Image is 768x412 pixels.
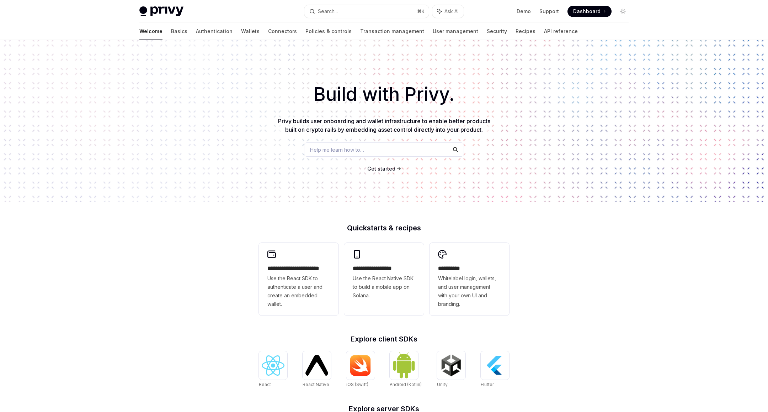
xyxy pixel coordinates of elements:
img: Android (Kotlin) [393,352,415,379]
h1: Build with Privy. [11,80,757,108]
span: React [259,382,271,387]
span: Flutter [481,382,494,387]
a: Welcome [139,23,162,40]
a: React NativeReact Native [303,351,331,388]
span: Whitelabel login, wallets, and user management with your own UI and branding. [438,274,501,308]
h2: Explore client SDKs [259,335,509,343]
h2: Quickstarts & recipes [259,224,509,231]
img: Flutter [484,354,506,377]
a: Basics [171,23,187,40]
a: Authentication [196,23,233,40]
span: iOS (Swift) [346,382,368,387]
img: React [262,355,284,376]
span: Android (Kotlin) [390,382,422,387]
a: API reference [544,23,578,40]
span: Help me learn how to… [310,146,364,153]
a: Wallets [241,23,260,40]
a: FlutterFlutter [481,351,509,388]
span: ⌘ K [417,9,425,14]
a: Transaction management [360,23,424,40]
span: Dashboard [573,8,601,15]
img: Unity [440,354,463,377]
a: Connectors [268,23,297,40]
a: Android (Kotlin)Android (Kotlin) [390,351,422,388]
button: Search...⌘K [304,5,429,18]
div: Search... [318,7,338,16]
a: ReactReact [259,351,287,388]
span: Privy builds user onboarding and wallet infrastructure to enable better products built on crypto ... [278,118,490,133]
a: Recipes [516,23,535,40]
span: Use the React SDK to authenticate a user and create an embedded wallet. [267,274,330,308]
a: Policies & controls [305,23,352,40]
a: Dashboard [567,6,612,17]
a: **** *****Whitelabel login, wallets, and user management with your own UI and branding. [430,243,509,315]
a: iOS (Swift)iOS (Swift) [346,351,375,388]
span: Unity [437,382,448,387]
a: Support [539,8,559,15]
a: UnityUnity [437,351,465,388]
button: Ask AI [432,5,464,18]
img: React Native [305,355,328,375]
a: Demo [517,8,531,15]
a: Get started [367,165,395,172]
img: iOS (Swift) [349,355,372,376]
span: React Native [303,382,329,387]
img: light logo [139,6,183,16]
a: Security [487,23,507,40]
span: Ask AI [444,8,459,15]
a: **** **** **** ***Use the React Native SDK to build a mobile app on Solana. [344,243,424,315]
span: Use the React Native SDK to build a mobile app on Solana. [353,274,415,300]
button: Toggle dark mode [617,6,629,17]
span: Get started [367,166,395,172]
a: User management [433,23,478,40]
